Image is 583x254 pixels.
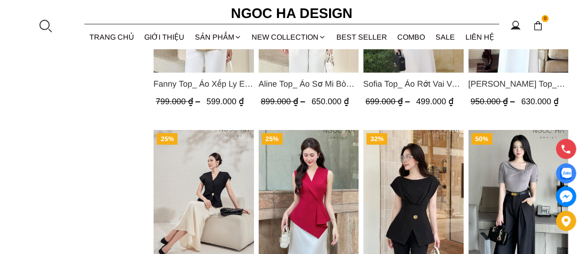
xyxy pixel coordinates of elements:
img: img-CART-ICON-ksit0nf1 [533,21,543,31]
div: SẢN PHẨM [190,25,247,49]
span: 699.000 ₫ [365,97,412,106]
span: 0 [542,15,549,23]
a: BEST SELLER [331,25,393,49]
span: 630.000 ₫ [521,97,558,106]
img: Display image [560,168,571,179]
a: NEW COLLECTION [247,25,331,49]
a: messenger [556,186,576,207]
span: Aline Top_ Áo Sơ Mi Bò Lụa Rớt Vai A1070 [258,77,359,90]
a: Link to Aline Top_ Áo Sơ Mi Bò Lụa Rớt Vai A1070 [258,77,359,90]
span: 599.000 ₫ [206,97,244,106]
span: Sofia Top_ Áo Rớt Vai Vạt Rủ Màu Đỏ A428 [363,77,464,90]
span: 499.000 ₫ [416,97,453,106]
a: GIỚI THIỆU [139,25,190,49]
a: LIÊN HỆ [460,25,499,49]
span: 650.000 ₫ [311,97,348,106]
a: Link to Sara Top_ Áo Peplum Mix Cổ trắng Màu Đỏ A1054 [468,77,568,90]
span: Fanny Top_ Áo Xếp Ly Eo Sát Nách Màu Bee A1068 [153,77,254,90]
a: SALE [430,25,460,49]
span: 799.000 ₫ [156,97,202,106]
span: 899.000 ₫ [260,97,307,106]
a: Link to Sofia Top_ Áo Rớt Vai Vạt Rủ Màu Đỏ A428 [363,77,464,90]
span: 950.000 ₫ [470,97,517,106]
a: TRANG CHỦ [84,25,140,49]
a: Link to Fanny Top_ Áo Xếp Ly Eo Sát Nách Màu Bee A1068 [153,77,254,90]
a: Display image [556,163,576,183]
span: [PERSON_NAME] Top_ Áo Peplum Mix Cổ trắng Màu Đỏ A1054 [468,77,568,90]
a: Ngoc Ha Design [223,2,361,24]
a: Combo [392,25,430,49]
